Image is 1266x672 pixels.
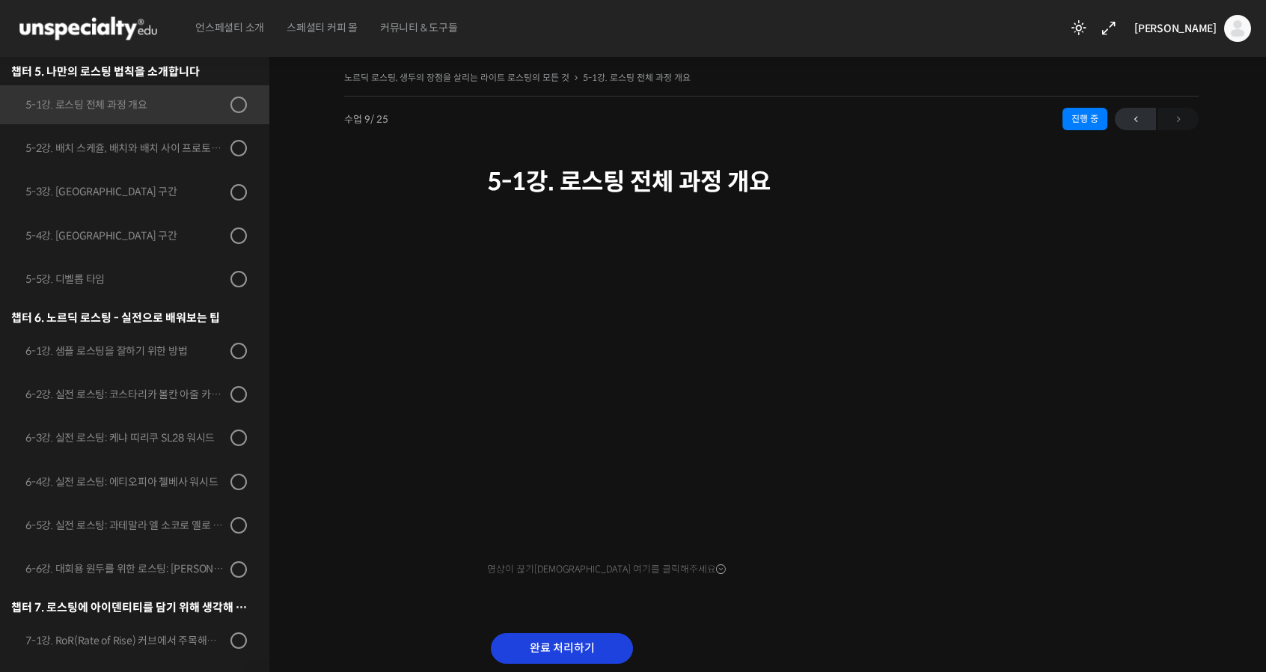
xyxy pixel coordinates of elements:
a: 홈 [4,474,99,512]
span: ← [1115,109,1156,129]
div: 진행 중 [1062,108,1107,130]
div: 6-3강. 실전 로스팅: 케냐 띠리쿠 SL28 워시드 [25,430,226,446]
div: 챕터 5. 나만의 로스팅 법칙을 소개합니다 [11,61,247,82]
span: 홈 [47,497,56,509]
h1: 5-1강. 로스팅 전체 과정 개요 [487,168,1056,196]
span: 영상이 끊기[DEMOGRAPHIC_DATA] 여기를 클릭해주세요 [487,563,726,575]
div: 챕터 7. 로스팅에 아이덴티티를 담기 위해 생각해 볼 만한 주제들 [11,597,247,617]
span: 대화 [137,498,155,510]
div: 5-4강. [GEOGRAPHIC_DATA] 구간 [25,227,226,244]
span: 설정 [231,497,249,509]
div: 6-1강. 샘플 로스팅을 잘하기 위한 방법 [25,343,226,359]
span: 수업 9 [344,114,388,124]
div: 5-3강. [GEOGRAPHIC_DATA] 구간 [25,183,226,200]
span: / 25 [370,113,388,126]
a: ←이전 [1115,108,1156,130]
a: 노르딕 로스팅, 생두의 장점을 살리는 라이트 로스팅의 모든 것 [344,72,569,83]
div: 6-4강. 실전 로스팅: 에티오피아 첼베사 워시드 [25,474,226,490]
a: 대화 [99,474,193,512]
input: 완료 처리하기 [491,633,633,664]
div: 5-1강. 로스팅 전체 과정 개요 [25,97,226,113]
div: 6-5강. 실전 로스팅: 과테말라 엘 소코로 옐로 버번 워시드 [25,517,226,534]
span: [PERSON_NAME] [1134,22,1217,35]
div: 7-1강. RoR(Rate of Rise) 커브에서 주목해야 할 포인트들 [25,632,226,649]
div: 6-2강. 실전 로스팅: 코스타리카 볼칸 아줄 카투라 내추럴 [25,386,226,403]
div: 6-6강. 대회용 원두를 위한 로스팅: [PERSON_NAME] [25,560,226,577]
div: 5-5강. 디벨롭 타임 [25,271,226,287]
a: 5-1강. 로스팅 전체 과정 개요 [583,72,691,83]
div: 5-2강. 배치 스케쥴, 배치와 배치 사이 프로토콜 & 투입 온도 [25,140,226,156]
div: 챕터 6. 노르딕 로스팅 - 실전으로 배워보는 팁 [11,308,247,328]
a: 설정 [193,474,287,512]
